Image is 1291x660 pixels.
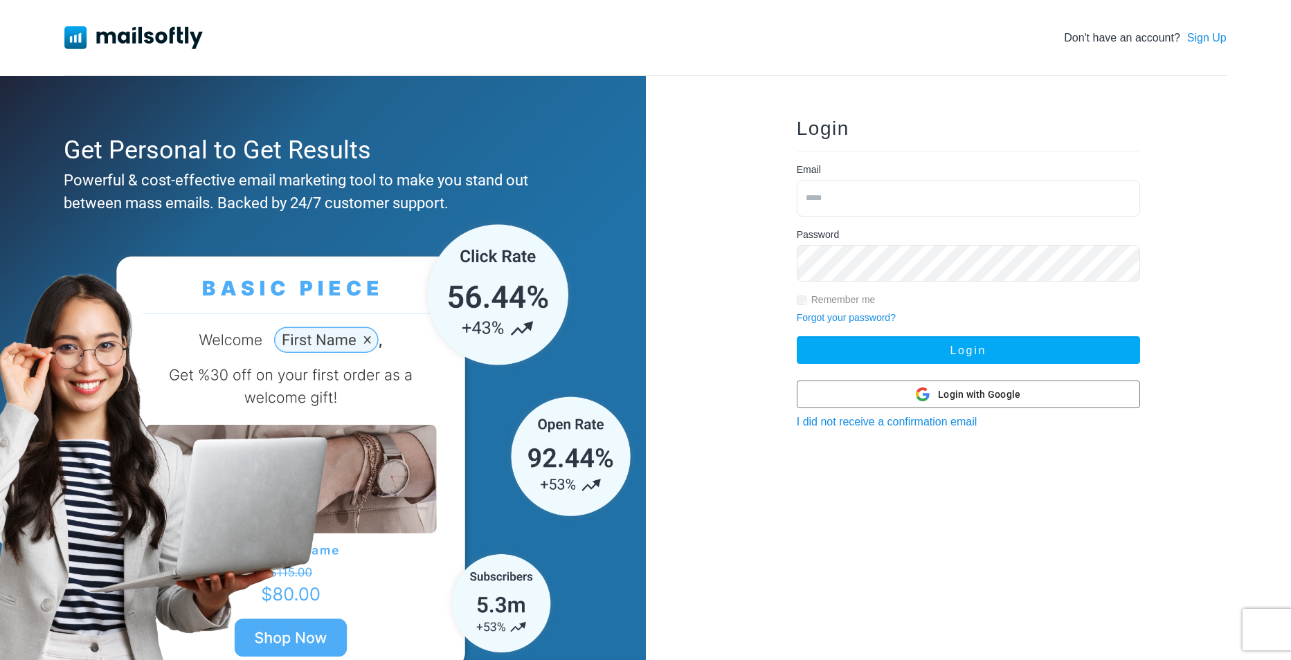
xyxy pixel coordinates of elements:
label: Password [797,228,839,242]
div: Get Personal to Get Results [64,131,575,169]
a: Forgot your password? [797,312,896,323]
div: Powerful & cost-effective email marketing tool to make you stand out between mass emails. Backed ... [64,169,575,214]
span: Login [797,118,849,139]
label: Remember me [811,293,876,307]
label: Email [797,163,821,177]
button: Login [797,336,1140,364]
img: Mailsoftly [64,26,203,48]
span: Login with Google [938,387,1020,402]
div: Don't have an account? [1064,30,1227,46]
a: Sign Up [1187,30,1227,46]
button: Login with Google [797,381,1140,408]
a: I did not receive a confirmation email [797,416,977,428]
